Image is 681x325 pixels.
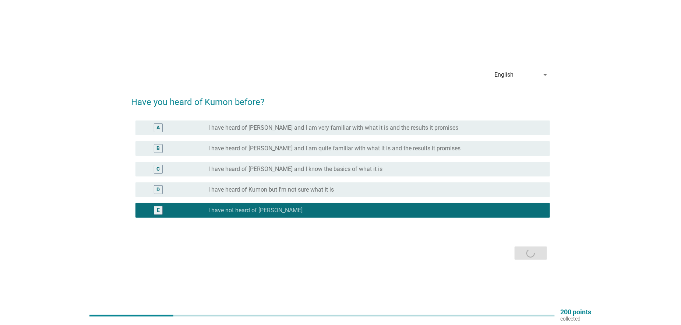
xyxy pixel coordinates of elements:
[541,70,550,79] i: arrow_drop_down
[156,145,160,153] div: B
[561,309,592,315] p: 200 points
[156,165,160,173] div: C
[561,315,592,322] p: collected
[157,207,160,214] div: E
[209,186,334,193] label: I have heard of Kumon but I'm not sure what it is
[495,71,514,78] div: English
[209,207,303,214] label: I have not heard of [PERSON_NAME]
[156,124,160,132] div: A
[209,165,383,173] label: I have heard of [PERSON_NAME] and I know the basics of what it is
[209,145,461,152] label: I have heard of [PERSON_NAME] and I am quite familiar with what it is and the results it promises
[131,88,550,109] h2: Have you heard of Kumon before?
[156,186,160,194] div: D
[209,124,459,132] label: I have heard of [PERSON_NAME] and I am very familiar with what it is and the results it promises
